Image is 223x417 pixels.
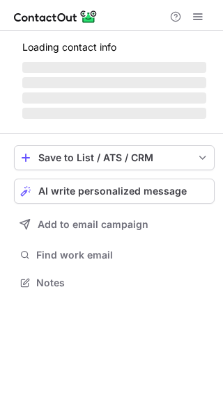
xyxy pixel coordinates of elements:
button: Find work email [14,245,215,265]
button: Add to email campaign [14,212,215,237]
button: Notes [14,273,215,293]
p: Loading contact info [22,42,206,53]
button: AI write personalized message [14,179,215,204]
span: Find work email [36,249,209,261]
div: Save to List / ATS / CRM [38,152,190,163]
img: ContactOut v5.3.10 [14,8,98,25]
button: save-profile-one-click [14,145,215,170]
span: Add to email campaign [38,219,148,230]
span: ‌ [22,62,206,73]
span: ‌ [22,108,206,119]
span: ‌ [22,77,206,88]
span: AI write personalized message [38,186,187,197]
span: Notes [36,277,209,289]
span: ‌ [22,92,206,104]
